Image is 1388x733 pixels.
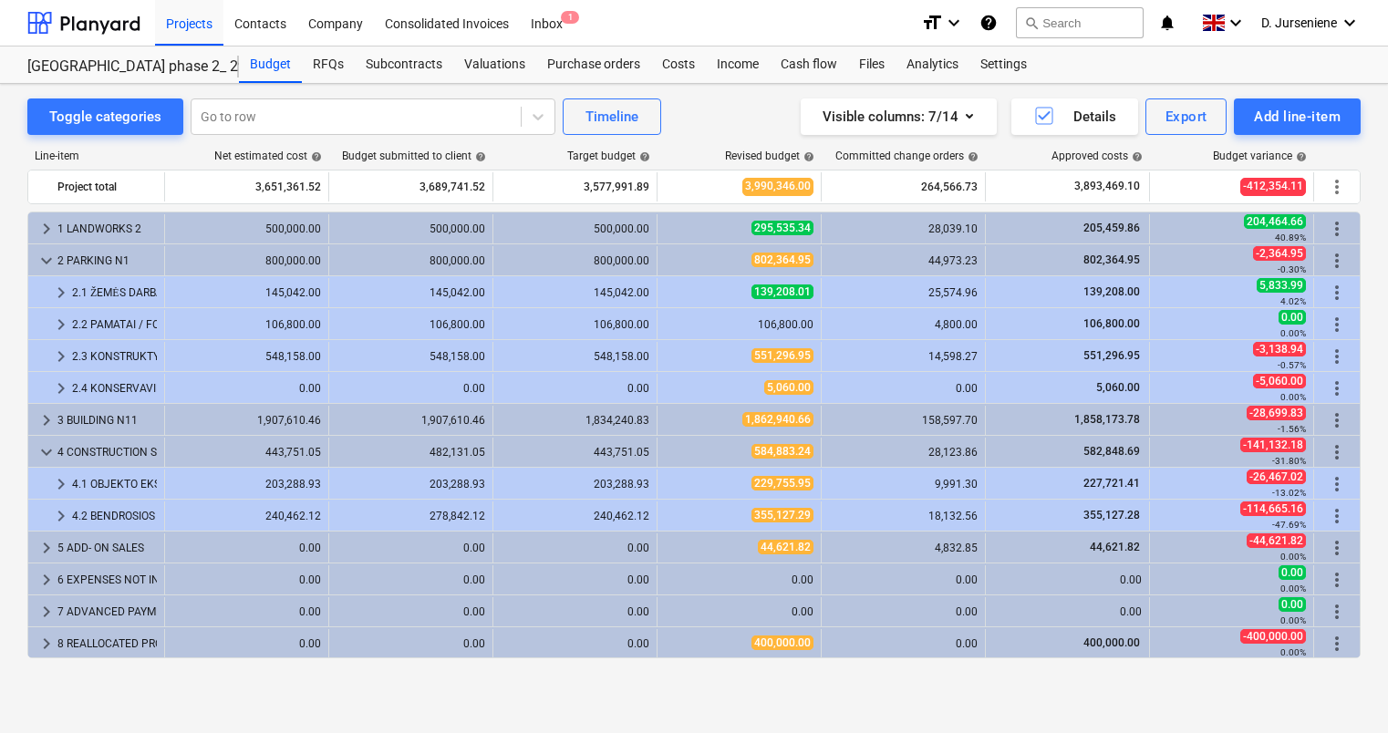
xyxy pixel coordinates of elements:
[1326,633,1348,655] span: More actions
[1033,105,1116,129] div: Details
[1088,541,1142,553] span: 44,621.82
[1297,645,1388,733] iframe: Chat Widget
[993,573,1142,586] div: 0.00
[172,254,321,267] div: 800,000.00
[770,46,848,83] a: Cash flow
[453,46,536,83] div: Valuations
[829,286,978,299] div: 25,574.96
[471,151,486,162] span: help
[764,380,813,395] span: 5,060.00
[1326,473,1348,495] span: More actions
[337,350,485,363] div: 548,158.00
[823,105,975,129] div: Visible columns : 7/14
[501,350,649,363] div: 548,158.00
[829,414,978,427] div: 158,597.70
[751,348,813,363] span: 551,296.95
[172,382,321,395] div: 0.00
[829,542,978,554] div: 4,832.85
[501,637,649,650] div: 0.00
[829,478,978,490] div: 9,991.30
[563,98,661,135] button: Timeline
[1292,151,1307,162] span: help
[72,342,157,371] div: 2.3 KONSTRUKTYVAS / FRAME STRUCTURES
[501,542,649,554] div: 0.00
[172,414,321,427] div: 1,907,610.46
[1082,477,1142,490] span: 227,721.41
[57,565,157,594] div: 6 EXPENSES NOT INCLUDED IN BUDGET
[1326,377,1348,399] span: More actions
[665,573,813,586] div: 0.00
[1326,314,1348,336] span: More actions
[50,505,72,527] span: keyboard_arrow_right
[72,374,157,403] div: 2.4 KONSERVAVIMAS / CONSERVATION
[337,605,485,618] div: 0.00
[1165,105,1207,129] div: Export
[969,46,1038,83] a: Settings
[1082,317,1142,330] span: 106,800.00
[1326,282,1348,304] span: More actions
[501,286,649,299] div: 145,042.00
[50,473,72,495] span: keyboard_arrow_right
[1253,374,1306,388] span: -5,060.00
[848,46,896,83] div: Files
[829,382,978,395] div: 0.00
[36,569,57,591] span: keyboard_arrow_right
[1213,150,1307,162] div: Budget variance
[172,350,321,363] div: 548,158.00
[665,318,813,331] div: 106,800.00
[172,573,321,586] div: 0.00
[1279,565,1306,580] span: 0.00
[751,253,813,267] span: 802,364.95
[1082,349,1142,362] span: 551,296.95
[751,508,813,522] span: 355,127.29
[337,254,485,267] div: 800,000.00
[172,222,321,235] div: 500,000.00
[1072,413,1142,426] span: 1,858,173.78
[665,605,813,618] div: 0.00
[1280,328,1306,338] small: 0.00%
[501,446,649,459] div: 443,751.05
[342,150,486,162] div: Budget submitted to client
[337,446,485,459] div: 482,131.05
[751,635,813,650] span: 400,000.00
[829,222,978,235] div: 28,039.10
[835,150,979,162] div: Committed change orders
[1326,601,1348,623] span: More actions
[337,382,485,395] div: 0.00
[1082,509,1142,521] span: 355,127.28
[57,438,157,467] div: 4 CONSTRUCTION SITE COSTS
[214,150,322,162] div: Net estimated cost
[27,57,217,77] div: [GEOGRAPHIC_DATA] phase 2_ 2901842/2901884
[501,478,649,490] div: 203,288.93
[1326,441,1348,463] span: More actions
[536,46,651,83] a: Purchase orders
[1326,409,1348,431] span: More actions
[1011,98,1138,135] button: Details
[36,441,57,463] span: keyboard_arrow_down
[36,633,57,655] span: keyboard_arrow_right
[1240,501,1306,516] span: -114,665.16
[829,573,978,586] div: 0.00
[1254,105,1341,129] div: Add line-item
[1094,381,1142,394] span: 5,060.00
[57,214,157,243] div: 1 LANDWORKS 2
[1326,569,1348,591] span: More actions
[1326,537,1348,559] span: More actions
[337,286,485,299] div: 145,042.00
[636,151,650,162] span: help
[57,246,157,275] div: 2 PARKING N1
[742,412,813,427] span: 1,862,940.66
[1326,218,1348,240] span: More actions
[1272,488,1306,498] small: -13.02%
[501,254,649,267] div: 800,000.00
[57,172,157,201] div: Project total
[1244,214,1306,229] span: 204,464.66
[355,46,453,83] a: Subcontracts
[501,605,649,618] div: 0.00
[1082,222,1142,234] span: 205,459.86
[921,12,943,34] i: format_size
